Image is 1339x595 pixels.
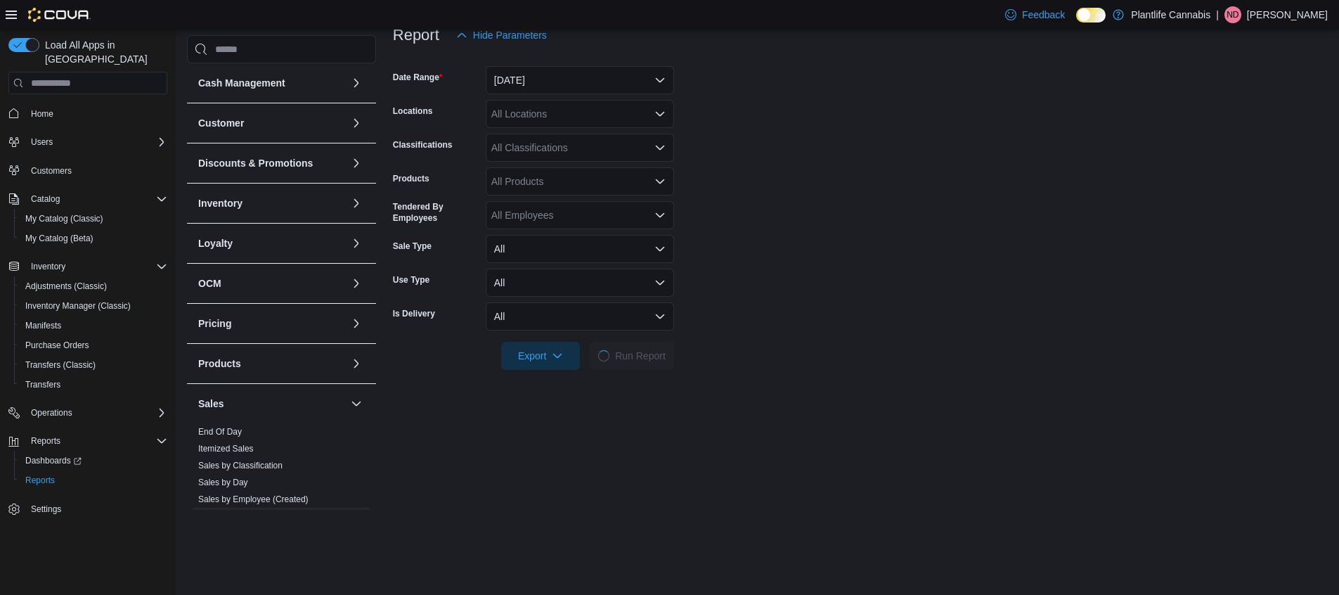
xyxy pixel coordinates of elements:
[20,472,60,489] a: Reports
[20,297,136,314] a: Inventory Manager (Classic)
[25,455,82,466] span: Dashboards
[3,403,173,423] button: Operations
[486,269,674,297] button: All
[198,196,345,210] button: Inventory
[20,317,67,334] a: Manifests
[198,494,309,504] a: Sales by Employee (Created)
[25,134,167,151] span: Users
[20,357,167,373] span: Transfers (Classic)
[25,320,61,331] span: Manifests
[25,433,66,449] button: Reports
[486,235,674,263] button: All
[25,258,167,275] span: Inventory
[1131,6,1210,23] p: Plantlife Cannabis
[393,173,429,184] label: Products
[14,451,173,471] a: Dashboards
[20,376,66,393] a: Transfers
[1000,1,1070,29] a: Feedback
[14,355,173,375] button: Transfers (Classic)
[393,308,435,319] label: Is Delivery
[1076,8,1106,23] input: Dark Mode
[393,105,433,117] label: Locations
[198,460,283,471] span: Sales by Classification
[3,257,173,276] button: Inventory
[393,139,453,151] label: Classifications
[198,357,345,371] button: Products
[31,261,65,272] span: Inventory
[25,213,103,224] span: My Catalog (Classic)
[25,379,60,390] span: Transfers
[198,316,231,331] h3: Pricing
[3,132,173,152] button: Users
[501,342,580,370] button: Export
[14,316,173,335] button: Manifests
[25,233,93,244] span: My Catalog (Beta)
[393,27,439,44] h3: Report
[590,342,674,370] button: LoadingRun Report
[20,357,101,373] a: Transfers (Classic)
[20,297,167,314] span: Inventory Manager (Classic)
[20,337,167,354] span: Purchase Orders
[198,236,345,250] button: Loyalty
[198,236,233,250] h3: Loyalty
[1247,6,1328,23] p: [PERSON_NAME]
[198,156,313,170] h3: Discounts & Promotions
[1076,23,1077,23] span: Dark Mode
[198,156,345,170] button: Discounts & Promotions
[198,76,285,90] h3: Cash Management
[20,452,167,469] span: Dashboards
[615,349,666,363] span: Run Report
[20,376,167,393] span: Transfers
[198,276,221,290] h3: OCM
[393,72,443,83] label: Date Range
[28,8,91,22] img: Cova
[198,116,244,130] h3: Customer
[25,500,167,518] span: Settings
[20,210,167,227] span: My Catalog (Classic)
[198,461,283,471] a: Sales by Classification
[14,335,173,355] button: Purchase Orders
[1216,6,1219,23] p: |
[348,315,365,332] button: Pricing
[20,452,87,469] a: Dashboards
[8,97,167,556] nav: Complex example
[451,21,552,49] button: Hide Parameters
[654,210,666,221] button: Open list of options
[198,397,345,411] button: Sales
[348,155,365,172] button: Discounts & Promotions
[654,142,666,153] button: Open list of options
[25,404,78,421] button: Operations
[25,104,167,122] span: Home
[1224,6,1241,23] div: Nick Dickson
[348,275,365,292] button: OCM
[198,76,345,90] button: Cash Management
[31,136,53,148] span: Users
[25,300,131,312] span: Inventory Manager (Classic)
[198,427,242,437] a: End Of Day
[1022,8,1065,22] span: Feedback
[3,103,173,123] button: Home
[348,235,365,252] button: Loyalty
[20,210,109,227] a: My Catalog (Classic)
[510,342,571,370] span: Export
[348,75,365,91] button: Cash Management
[198,357,241,371] h3: Products
[25,191,65,207] button: Catalog
[198,276,345,290] button: OCM
[31,193,60,205] span: Catalog
[198,316,345,331] button: Pricing
[20,317,167,334] span: Manifests
[25,258,71,275] button: Inventory
[393,274,429,286] label: Use Type
[39,38,167,66] span: Load All Apps in [GEOGRAPHIC_DATA]
[198,478,248,487] a: Sales by Day
[486,66,674,94] button: [DATE]
[596,348,612,364] span: Loading
[198,494,309,505] span: Sales by Employee (Created)
[25,134,58,151] button: Users
[198,397,224,411] h3: Sales
[14,375,173,395] button: Transfers
[31,504,61,515] span: Settings
[1227,6,1238,23] span: ND
[14,276,173,296] button: Adjustments (Classic)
